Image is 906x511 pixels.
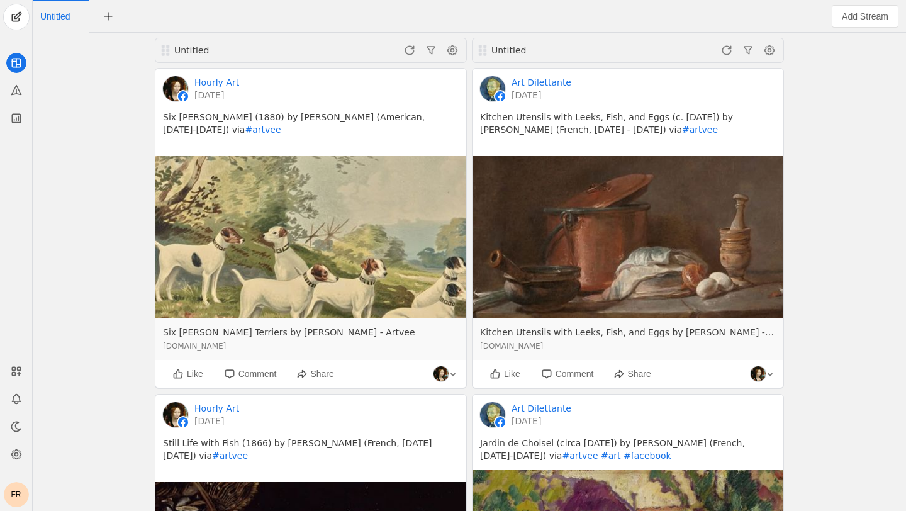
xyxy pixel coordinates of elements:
button: Comment [534,364,600,383]
button: Add Stream [832,5,898,28]
a: #artvee [562,451,598,461]
button: Share [607,364,657,383]
span: [DOMAIN_NAME] [163,340,459,352]
span: Comment [556,369,594,379]
a: #art [601,451,621,461]
pre: Jardin de Choisel (circa [DATE]) by [PERSON_NAME] (French, [DATE]-[DATE]) via [480,437,776,462]
app-icon-button: New Tab [97,11,120,21]
pre: Six [PERSON_NAME] (1880) by [PERSON_NAME] (American, [DATE]-[DATE]) via [163,111,459,149]
span: Comment [238,369,277,379]
a: [DATE] [512,415,571,427]
img: cache [163,76,188,101]
span: Click to edit name [40,12,70,21]
div: Untitled [491,44,641,57]
img: cache [751,366,766,381]
a: Kitchen Utensils with Leeks, Fish, and Eggs by [PERSON_NAME] - Artvee[DOMAIN_NAME] [473,318,783,360]
button: Share [290,364,340,383]
span: Share [627,369,651,379]
a: Hourly Art [194,402,239,415]
button: Like [483,364,527,383]
a: [DATE] [194,415,239,427]
button: FR [4,482,29,507]
div: Untitled [174,44,324,57]
a: [DATE] [512,89,571,101]
a: [DATE] [194,89,239,101]
a: Hourly Art [194,76,239,89]
img: cache [433,366,449,381]
img: cache [163,402,188,427]
a: Six [PERSON_NAME] Terriers by [PERSON_NAME] - Artvee[DOMAIN_NAME] [155,318,466,360]
span: Kitchen Utensils with Leeks, Fish, and Eggs by Jean Siméon Chardin - Artvee [480,326,776,339]
span: Six Jack Russell Terriers by Alexander Pope Jr. - Artvee [163,326,459,339]
span: Like [187,369,203,379]
a: #artvee [682,125,718,135]
a: Art Dilettante [512,402,571,415]
span: [DOMAIN_NAME] [480,340,776,352]
a: #artvee [245,125,281,135]
a: #facebook [624,451,671,461]
a: Art Dilettante [512,76,571,89]
span: Add Stream [842,10,888,23]
img: cache [473,156,783,319]
button: Comment [217,364,283,383]
pre: Still Life with Fish (1866) by [PERSON_NAME] (French, [DATE]–[DATE]) via [163,437,459,474]
img: cache [155,156,466,319]
img: cache [480,76,505,101]
button: Like [165,364,210,383]
span: Like [504,369,520,379]
pre: Kitchen Utensils with Leeks, Fish, and Eggs (c. [DATE]) by [PERSON_NAME] (French, [DATE] - [DATE]... [480,111,776,149]
span: Share [310,369,333,379]
a: #artvee [212,451,248,461]
img: cache [480,402,505,427]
